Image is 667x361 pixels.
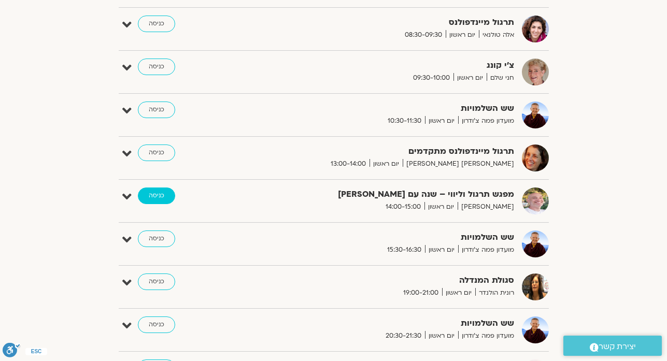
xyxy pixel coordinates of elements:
span: יצירת קשר [599,340,636,354]
span: מועדון פמה צ'ודרון [458,330,514,341]
span: 15:30-16:30 [384,244,425,255]
span: יום ראשון [425,244,458,255]
span: [PERSON_NAME] [PERSON_NAME] [403,158,514,169]
a: כניסה [138,59,175,75]
span: יום ראשון [425,330,458,341]
a: כניסה [138,102,175,118]
a: יצירת קשר [563,336,662,356]
span: חני שלם [487,73,514,83]
span: מועדון פמה צ'ודרון [458,115,514,126]
a: כניסה [138,145,175,161]
span: יום ראשון [425,115,458,126]
span: רונית הולנדר [475,287,514,298]
strong: תרגול מיינדפולנס [260,16,514,30]
strong: תרגול מיינדפולנס מתקדמים [260,145,514,158]
span: אלה טולנאי [479,30,514,40]
span: יום ראשון [446,30,479,40]
span: יום ראשון [453,73,487,83]
a: כניסה [138,273,175,290]
span: יום ראשון [442,287,475,298]
span: [PERSON_NAME] [458,201,514,212]
strong: מפגש תרגול וליווי – שנה עם [PERSON_NAME] [260,187,514,201]
strong: שש השלמויות [260,230,514,244]
span: יום ראשון [424,201,458,212]
span: 09:30-10:00 [409,73,453,83]
a: כניסה [138,316,175,333]
span: 19:00-21:00 [400,287,442,298]
span: יום ראשון [370,158,403,169]
strong: סגולת המנדלה [260,273,514,287]
a: כניסה [138,16,175,32]
strong: שש השלמויות [260,102,514,115]
a: כניסה [138,230,175,247]
span: 13:00-14:00 [327,158,370,169]
span: 08:30-09:30 [401,30,446,40]
strong: צ'י קונג [260,59,514,73]
span: 14:00-15:00 [382,201,424,212]
a: כניסה [138,187,175,204]
span: 10:30-11:30 [384,115,425,126]
span: מועדון פמה צ'ודרון [458,244,514,255]
strong: שש השלמויות [260,316,514,330]
span: 20:30-21:30 [382,330,425,341]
